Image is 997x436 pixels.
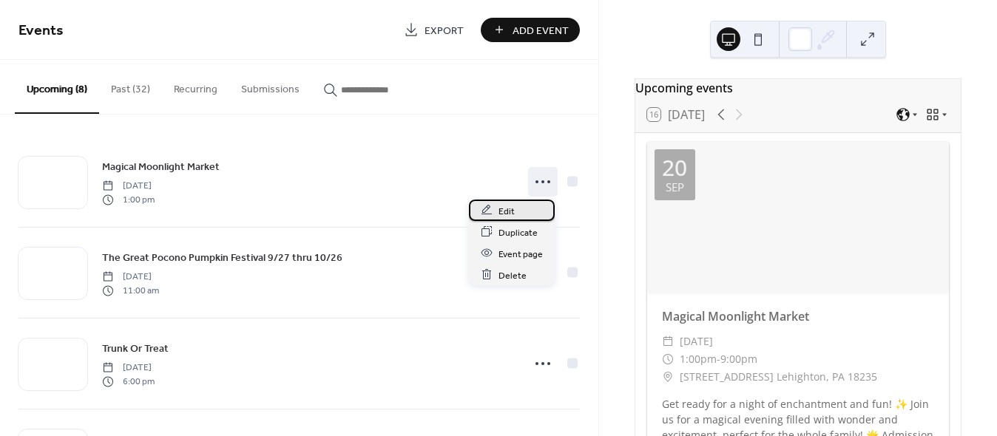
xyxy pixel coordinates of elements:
div: ​ [662,368,674,386]
div: ​ [662,333,674,350]
span: Event page [498,246,543,262]
span: Magical Moonlight Market [102,160,220,175]
button: Upcoming (8) [15,60,99,114]
a: Export [393,18,475,42]
span: [DATE] [102,180,155,193]
div: Upcoming events [635,79,961,97]
span: [DATE] [102,361,155,375]
span: [DATE] [680,333,713,350]
a: Magical Moonlight Market [102,158,220,175]
div: ​ [662,350,674,368]
button: Submissions [229,60,311,112]
span: Export [425,23,464,38]
div: 20 [662,157,687,179]
a: The Great Pocono Pumpkin Festival 9/27 thru 10/26 [102,249,342,266]
div: Magical Moonlight Market [647,307,949,325]
a: Trunk Or Treat [102,340,169,357]
span: - [717,350,720,368]
span: The Great Pocono Pumpkin Festival 9/27 thru 10/26 [102,251,342,266]
span: Events [18,16,64,45]
span: Duplicate [498,225,538,240]
button: Past (32) [99,60,162,112]
span: Add Event [513,23,569,38]
span: 6:00 pm [102,375,155,388]
span: Edit [498,203,515,219]
span: [STREET_ADDRESS] Lehighton, PA 18235 [680,368,877,386]
span: 1:00pm [680,350,717,368]
span: 1:00 pm [102,193,155,206]
span: Trunk Or Treat [102,341,169,357]
span: [DATE] [102,270,159,284]
span: 9:00pm [720,350,757,368]
button: Add Event [481,18,580,42]
button: Recurring [162,60,229,112]
span: 11:00 am [102,284,159,297]
div: Sep [666,182,684,193]
span: Delete [498,268,527,283]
